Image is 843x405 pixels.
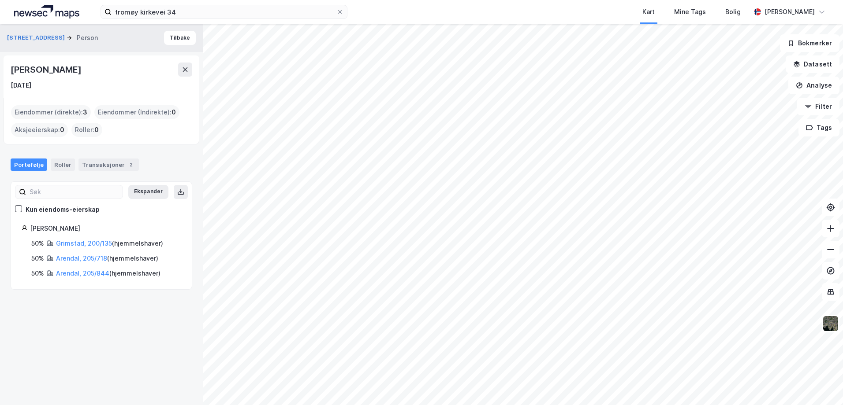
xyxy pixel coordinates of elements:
[56,269,109,277] a: Arendal, 205/844
[780,34,839,52] button: Bokmerker
[31,253,44,264] div: 50%
[78,158,139,171] div: Transaksjoner
[11,63,83,77] div: [PERSON_NAME]
[71,123,102,137] div: Roller :
[172,107,176,118] span: 0
[51,158,75,171] div: Roller
[128,185,168,199] button: Ekspander
[642,7,655,17] div: Kart
[788,77,839,94] button: Analyse
[60,125,64,135] span: 0
[11,80,31,91] div: [DATE]
[7,33,67,42] button: [STREET_ADDRESS]
[799,363,843,405] div: Kontrollprogram for chat
[11,123,68,137] div: Aksjeeierskap :
[725,7,741,17] div: Bolig
[11,105,91,119] div: Eiendommer (direkte) :
[112,5,336,18] input: Søk på adresse, matrikkel, gårdeiere, leietakere eller personer
[14,5,79,18] img: logo.a4113a55bc3d86da70a041830d287a7e.svg
[822,315,839,332] img: 9k=
[26,185,123,199] input: Søk
[56,253,158,264] div: ( hjemmelshaver )
[31,268,44,279] div: 50%
[83,107,87,118] span: 3
[11,158,47,171] div: Portefølje
[56,268,160,279] div: ( hjemmelshaver )
[765,7,815,17] div: [PERSON_NAME]
[799,363,843,405] iframe: Chat Widget
[164,31,196,45] button: Tilbake
[674,7,706,17] div: Mine Tags
[30,223,181,234] div: [PERSON_NAME]
[31,238,44,249] div: 50%
[26,204,100,215] div: Kun eiendoms-eierskap
[77,33,98,43] div: Person
[786,55,839,73] button: Datasett
[56,238,163,249] div: ( hjemmelshaver )
[56,254,107,262] a: Arendal, 205/718
[127,160,135,169] div: 2
[56,239,112,247] a: Grimstad, 200/135
[798,119,839,136] button: Tags
[94,125,99,135] span: 0
[797,98,839,115] button: Filter
[94,105,179,119] div: Eiendommer (Indirekte) :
